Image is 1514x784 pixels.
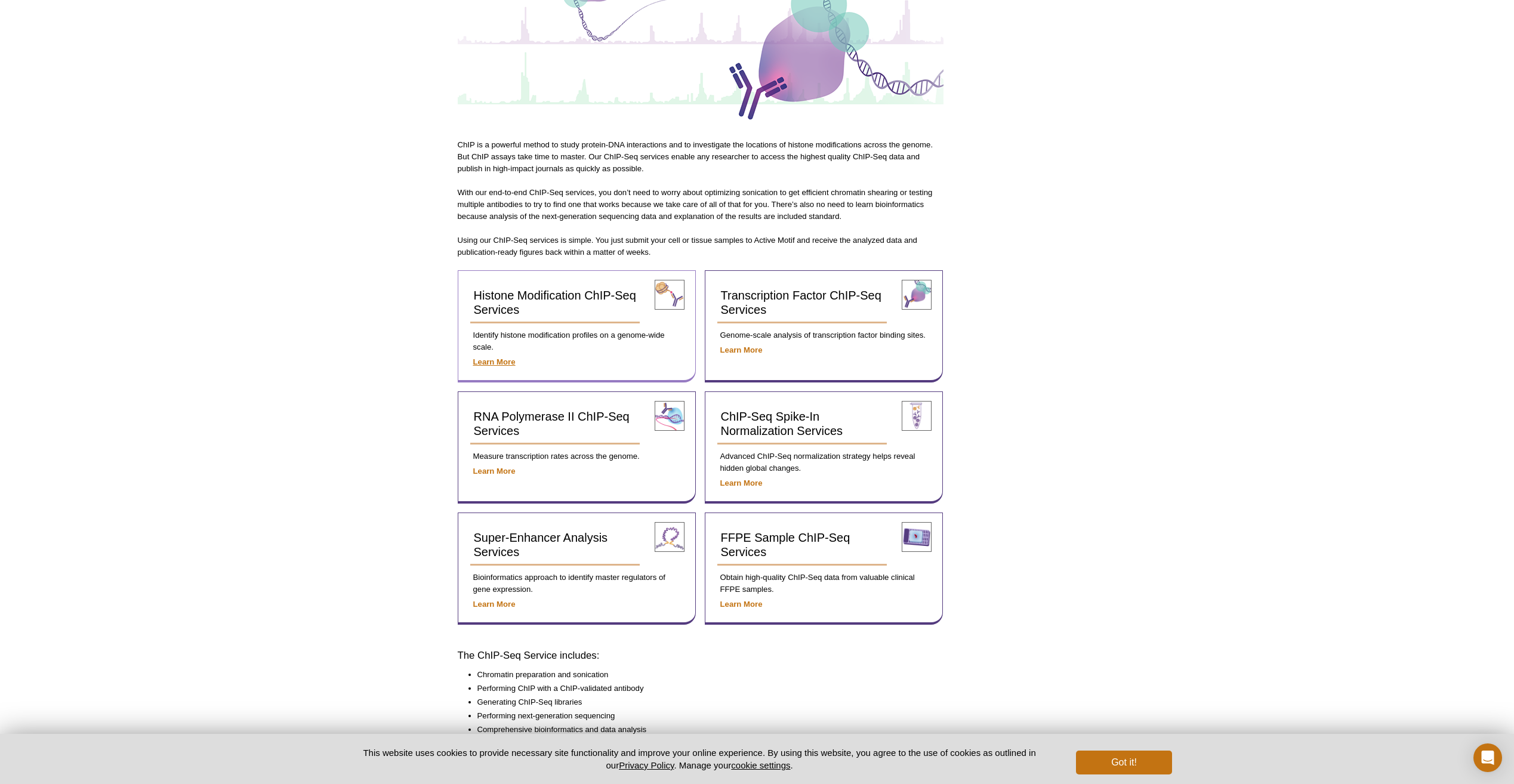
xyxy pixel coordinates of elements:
p: This website uses cookies to provide necessary site functionality and improve your online experie... [343,746,1057,771]
span: Super-Enhancer Analysis Services [474,531,608,558]
li: Performing ChIP with a ChIP-validated antibody [477,683,932,696]
p: With our end-to-end ChIP-Seq services, you don’t need to worry about optimizing sonication to get... [458,187,943,223]
p: Bioinformatics approach to identify master regulators of gene expression. [470,572,683,595]
a: Learn More [473,357,516,366]
a: RNA Polymerase II ChIP-Seq Services [470,404,640,445]
span: RNA Polymerase II ChIP-Seq Services [474,410,630,437]
a: Learn More [720,600,763,609]
img: FFPE ChIP-Seq [902,522,932,552]
p: Using our ChIP-Seq services is simple. You just submit your cell or tissue samples to Active Moti... [458,234,943,258]
a: Learn More [473,600,516,609]
img: ChIP-Seq super-enhancer analysis [655,522,684,552]
img: transcription factor ChIP-Seq [902,280,932,310]
p: Identify histone modification profiles on a genome-wide scale. [470,329,683,353]
span: Histone Modification ChIP-Seq Services [474,289,636,316]
img: RNA pol II ChIP-Seq [655,401,684,431]
p: Genome-scale analysis of transcription factor binding sites. [717,329,930,341]
a: Super-Enhancer Analysis Services [470,525,640,566]
button: Got it! [1076,751,1171,774]
li: Performing next-generation sequencing [477,710,932,724]
div: Open Intercom Messenger [1473,743,1502,772]
p: ChIP is a powerful method to study protein-DNA interactions and to investigate the locations of h... [458,139,943,175]
span: Transcription Factor ChIP-Seq Services [721,289,881,316]
span: FFPE Sample ChIP-Seq Services [721,531,850,558]
a: Privacy Policy [619,760,674,770]
p: Obtain high-quality ChIP-Seq data from valuable clinical FFPE samples. [717,572,930,595]
a: Transcription Factor ChIP-Seq Services [717,283,887,323]
img: histone modification ChIP-Seq [655,280,684,310]
li: Generating ChIP-Seq libraries [477,696,932,710]
button: cookie settings [731,760,790,770]
h3: The ChIP-Seq Service includes: [458,649,943,663]
span: ChIP-Seq Spike-In Normalization Services [721,410,843,437]
a: ChIP-Seq Spike-In Normalization Services [717,404,887,445]
a: FFPE Sample ChIP-Seq Services [717,525,887,566]
li: Comprehensive bioinformatics and data analysis [477,724,932,737]
a: Histone Modification ChIP-Seq Services [470,283,640,323]
a: Learn More [720,479,763,487]
a: Learn More [473,467,516,476]
img: ChIP-Seq spike-in normalization [902,401,932,431]
p: Advanced ChIP-Seq normalization strategy helps reveal hidden global changes. [717,450,930,474]
li: Chromatin preparation and sonication [477,669,932,683]
p: Measure transcription rates across the genome. [470,450,683,462]
a: Learn More [720,345,763,354]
